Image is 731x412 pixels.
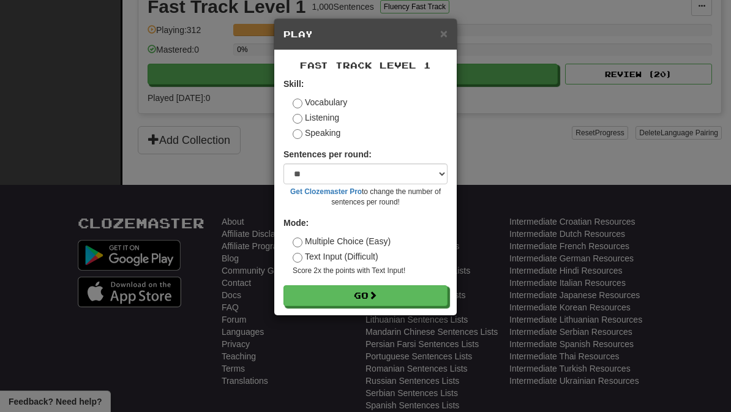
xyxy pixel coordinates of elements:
[440,26,448,40] span: ×
[293,114,302,124] input: Listening
[293,250,378,263] label: Text Input (Difficult)
[293,238,302,247] input: Multiple Choice (Easy)
[293,96,347,108] label: Vocabulary
[283,218,309,228] strong: Mode:
[293,253,302,263] input: Text Input (Difficult)
[300,60,431,70] span: Fast Track Level 1
[293,266,448,276] small: Score 2x the points with Text Input !
[283,148,372,160] label: Sentences per round:
[293,99,302,108] input: Vocabulary
[293,111,339,124] label: Listening
[283,28,448,40] h5: Play
[290,187,362,196] a: Get Clozemaster Pro
[283,285,448,306] button: Go
[283,79,304,89] strong: Skill:
[283,187,448,208] small: to change the number of sentences per round!
[293,235,391,247] label: Multiple Choice (Easy)
[293,129,302,139] input: Speaking
[293,127,340,139] label: Speaking
[440,27,448,40] button: Close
